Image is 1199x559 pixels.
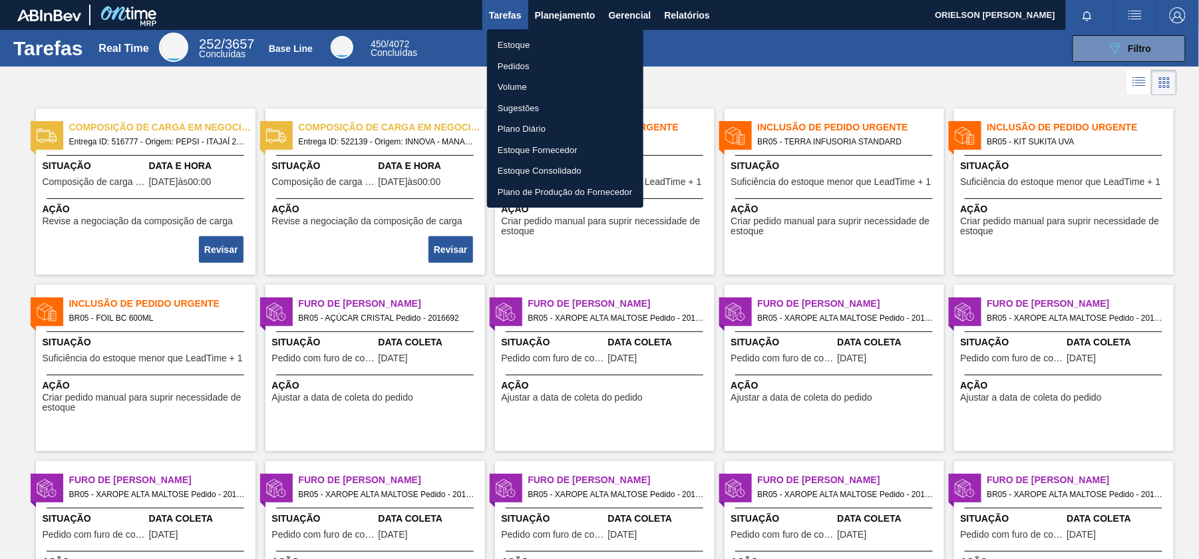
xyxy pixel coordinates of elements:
[487,56,643,77] a: Pedidos
[487,140,643,161] a: Estoque Fornecedor
[487,118,643,140] a: Plano Diário
[487,98,643,119] a: Sugestões
[487,182,643,203] a: Plano de Produção do Fornecedor
[487,77,643,98] a: Volume
[487,35,643,56] a: Estoque
[487,160,643,182] a: Estoque Consolidado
